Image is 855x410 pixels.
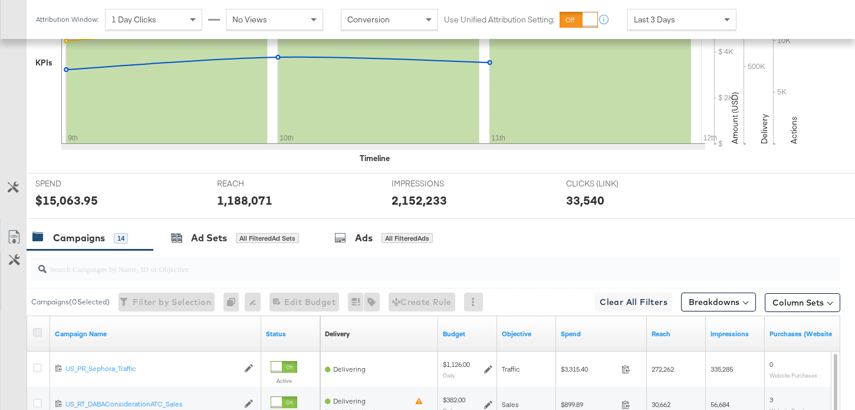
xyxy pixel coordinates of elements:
div: 14 [114,233,128,244]
div: Ads [355,231,373,245]
a: Your campaign name. [55,329,256,339]
label: Use Unified Attribution Setting: [444,14,555,25]
span: 0 [769,360,773,369]
a: Your campaign's objective. [502,329,551,339]
a: Reflects the ability of your Ad Campaign to achieve delivery based on ad states, schedule and bud... [325,329,350,339]
div: 0 [223,293,245,311]
div: Attribution Window: [35,15,99,24]
div: Campaigns [53,231,105,245]
input: Search Campaigns by Name, ID or Objective [47,252,768,275]
span: Sales [502,400,519,409]
button: Clear All Filters [595,293,672,311]
sub: Daily [443,372,455,379]
text: Actions [788,116,799,144]
span: IMPRESSIONS [392,178,480,189]
div: $1,126.00 [443,360,470,369]
span: REACH [217,178,305,189]
span: $3,315.40 [561,365,617,373]
span: Traffic [502,365,519,373]
button: Column Sets [765,293,840,312]
div: US_PR_Sephora_Traffic [65,364,238,373]
div: $382.00 [443,395,465,405]
span: $899.89 [561,400,617,409]
a: Shows the current state of your Ad Campaign. [266,329,315,339]
span: Delivering [333,396,366,405]
div: 1,188,071 [217,192,272,209]
span: Clear All Filters [600,295,667,310]
a: US_PR_Sephora_Traffic [65,364,238,374]
div: KPIs [35,57,52,68]
span: Last 3 Days [634,14,675,25]
a: The number of people your ad was served to. [652,329,701,339]
a: The number of times your ad was served. On mobile apps an ad is counted as served the first time ... [711,329,760,339]
a: US_RT_DABAConsiderationATC_Sales [65,399,238,409]
div: Timeline [360,153,390,164]
span: 272,262 [652,365,674,373]
span: 30,662 [652,400,670,409]
label: Active [271,377,297,385]
span: SPEND [35,178,124,189]
span: 335,285 [711,365,733,373]
div: $15,063.95 [35,192,98,209]
text: Amount (USD) [729,92,740,144]
sub: Website Purchases [769,372,817,379]
div: All Filtered Ad Sets [236,233,299,244]
div: 2,152,233 [392,192,447,209]
div: All Filtered Ads [382,233,433,244]
text: Delivery [759,114,769,144]
span: CLICKS (LINK) [566,178,655,189]
span: No Views [232,14,267,25]
span: 3 [769,395,773,404]
div: Campaigns ( 0 Selected) [31,297,110,307]
div: Delivery [325,329,350,339]
a: The total amount spent to date. [561,329,642,339]
a: The maximum amount you're willing to spend on your ads, on average each day or over the lifetime ... [443,329,492,339]
button: Breakdowns [681,293,756,311]
div: 33,540 [566,192,604,209]
span: 1 Day Clicks [111,14,156,25]
span: 56,684 [711,400,729,409]
span: Conversion [347,14,390,25]
span: Delivering [333,365,366,373]
div: Ad Sets [191,231,227,245]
